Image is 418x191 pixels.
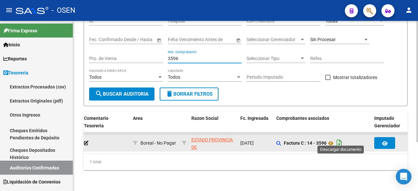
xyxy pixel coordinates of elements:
mat-icon: delete [166,90,173,98]
span: ESTADO PROVINCIA DE [GEOGRAPHIC_DATA][PERSON_NAME] [191,137,235,165]
span: Comprobantes asociados [276,116,329,121]
span: Comentario Tesoreria [84,116,108,128]
button: Buscar Auditoria [89,88,154,101]
i: Descargar documento [335,138,344,148]
span: Reportes [3,55,27,62]
input: Fecha fin [119,37,151,42]
div: - 30673377544 [191,136,235,150]
datatable-header-cell: Imputado Gerenciador [372,111,408,133]
button: Open calendar [155,37,162,43]
strong: Factura C : 14 - 3596 [284,141,327,146]
span: Boreal - No Pagar [140,140,176,146]
span: - OSEN [52,3,75,18]
span: Inicio [3,41,20,48]
datatable-header-cell: Fc. Ingresada [238,111,274,133]
span: [DATE] [240,140,254,146]
span: Seleccionar Tipo [247,56,299,61]
mat-icon: search [95,90,103,98]
button: Borrar Filtros [160,88,218,101]
datatable-header-cell: Comprobantes asociados [274,111,372,133]
span: Mostrar totalizadores [333,73,377,81]
div: 1 total [84,154,408,170]
span: Razon Social [191,116,218,121]
span: Area [133,116,143,121]
span: Tesorería [3,69,28,76]
span: Seleccionar Gerenciador [247,37,299,42]
datatable-header-cell: Area [130,111,179,133]
span: Borrar Filtros [166,91,213,97]
span: Firma Express [3,27,37,34]
datatable-header-cell: Razon Social [189,111,238,133]
span: Sin Procesar [310,37,336,42]
mat-icon: person [405,6,413,14]
span: Fc. Ingresada [240,116,268,121]
span: Imputado Gerenciador [374,116,400,128]
span: Todos [89,74,102,80]
span: Buscar Auditoria [95,91,149,97]
datatable-header-cell: Comentario Tesoreria [81,111,130,133]
mat-icon: menu [5,6,13,14]
span: Todas [325,18,338,24]
input: Fecha inicio [89,37,113,42]
button: Open calendar [235,37,242,43]
span: Liquidación de Convenios [3,178,60,185]
div: Open Intercom Messenger [396,169,411,184]
span: Todos [168,74,180,80]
